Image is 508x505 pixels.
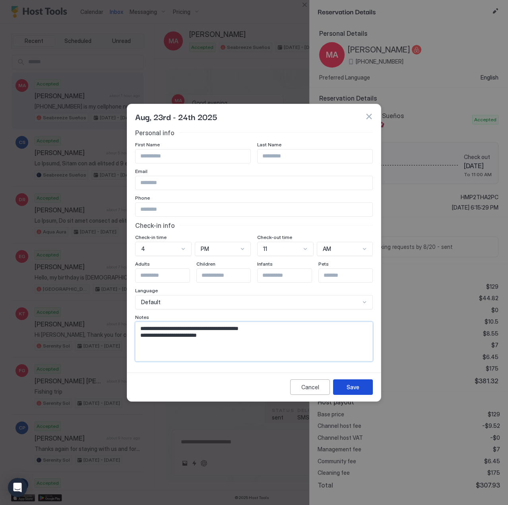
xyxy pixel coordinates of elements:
[136,150,250,163] input: Input Field
[196,261,215,267] span: Children
[135,234,167,240] span: Check-in time
[258,150,372,163] input: Input Field
[347,383,359,391] div: Save
[290,379,330,395] button: Cancel
[257,142,281,148] span: Last Name
[135,287,158,293] span: Language
[136,269,201,282] input: Input Field
[135,314,149,320] span: Notes
[263,245,267,252] span: 11
[201,245,209,252] span: PM
[197,269,262,282] input: Input Field
[135,129,175,137] span: Personal info
[301,383,319,391] div: Cancel
[135,221,175,229] span: Check-in info
[318,261,329,267] span: Pets
[136,203,372,216] input: Input Field
[135,261,150,267] span: Adults
[141,245,145,252] span: 4
[257,234,292,240] span: Check-out time
[258,269,323,282] input: Input Field
[141,299,161,306] span: Default
[319,269,384,282] input: Input Field
[135,195,150,201] span: Phone
[8,478,27,497] div: Open Intercom Messenger
[136,176,372,190] input: Input Field
[333,379,373,395] button: Save
[135,168,147,174] span: Email
[323,245,331,252] span: AM
[257,261,273,267] span: Infants
[135,142,160,148] span: First Name
[136,322,372,361] textarea: Input Field
[135,111,217,122] span: Aug, 23rd - 24th 2025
